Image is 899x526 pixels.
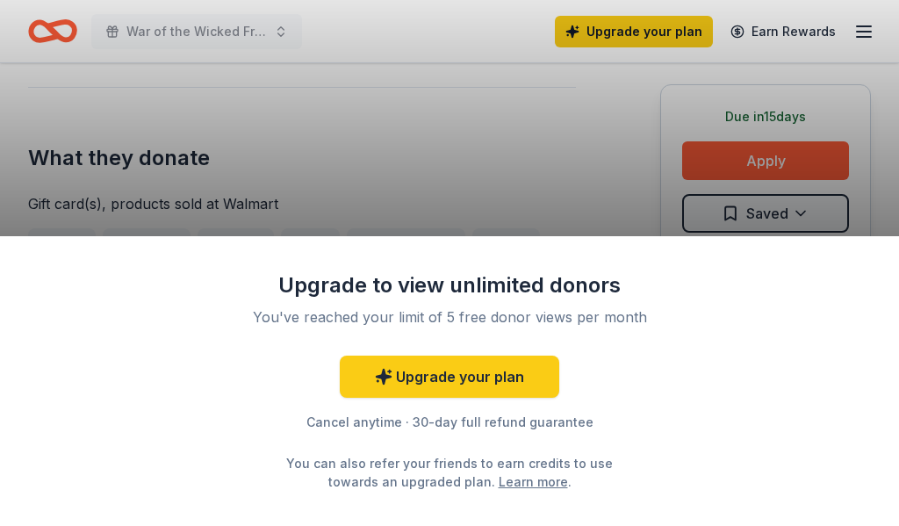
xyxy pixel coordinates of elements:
[221,271,678,299] div: Upgrade to view unlimited donors
[340,356,559,398] a: Upgrade your plan
[499,472,568,491] a: Learn more
[270,454,629,491] div: You can also refer your friends to earn credits to use towards an upgraded plan. .
[221,412,678,433] div: Cancel anytime · 30-day full refund guarantee
[242,306,657,328] div: You've reached your limit of 5 free donor views per month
